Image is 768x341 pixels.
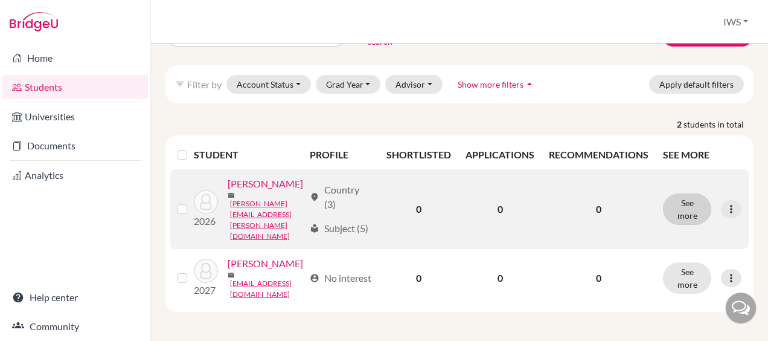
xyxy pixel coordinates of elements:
[458,169,542,249] td: 0
[230,278,304,300] a: [EMAIL_ADDRESS][DOMAIN_NAME]
[175,79,185,89] i: filter_list
[379,140,458,169] th: SHORTLISTED
[194,259,218,283] img: Ropeter, Leandro
[310,224,319,233] span: local_library
[2,163,148,187] a: Analytics
[310,183,372,212] div: Country (3)
[649,75,744,94] button: Apply default filters
[27,8,52,19] span: Help
[228,256,303,271] a: [PERSON_NAME]
[447,75,546,94] button: Show more filtersarrow_drop_up
[2,285,148,310] a: Help center
[549,271,648,285] p: 0
[379,169,458,249] td: 0
[187,79,222,90] span: Filter by
[228,177,303,191] a: [PERSON_NAME]
[523,78,536,90] i: arrow_drop_up
[458,79,523,89] span: Show more filters
[2,75,148,99] a: Students
[310,221,368,236] div: Subject (5)
[2,134,148,158] a: Documents
[663,193,711,225] button: See more
[194,190,218,214] img: Esquivel, Adrian
[230,198,304,242] a: [PERSON_NAME][EMAIL_ADDRESS][PERSON_NAME][DOMAIN_NAME]
[663,262,711,294] button: See more
[302,140,379,169] th: PROFILE
[458,140,542,169] th: APPLICATIONS
[310,192,319,202] span: location_on
[542,140,656,169] th: RECOMMENDATIONS
[316,75,381,94] button: Grad Year
[385,75,443,94] button: Advisor
[2,46,148,70] a: Home
[228,192,235,199] span: mail
[194,140,302,169] th: STUDENT
[226,75,311,94] button: Account Status
[2,314,148,339] a: Community
[194,283,218,297] p: 2027
[677,118,683,131] strong: 2
[194,214,218,229] p: 2026
[549,202,648,216] p: 0
[458,249,542,307] td: 0
[379,249,458,307] td: 0
[310,273,319,283] span: account_circle
[228,271,235,279] span: mail
[718,10,754,33] button: IWS
[656,140,749,169] th: SEE MORE
[683,118,754,131] span: students in total
[10,12,58,31] img: Bridge-U
[2,105,148,129] a: Universities
[310,271,371,285] div: No interest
